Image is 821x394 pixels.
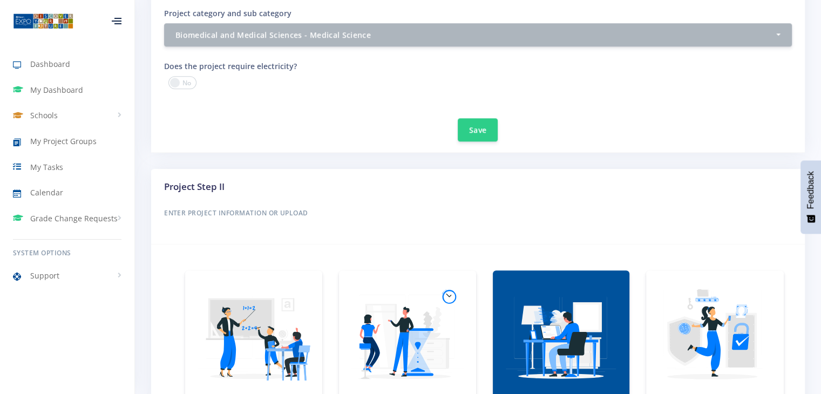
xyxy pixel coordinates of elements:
[30,213,118,224] span: Grade Change Requests
[30,58,70,70] span: Dashboard
[13,248,121,258] h6: System Options
[458,118,498,141] button: Save
[164,180,792,194] h3: Project Step II
[175,29,774,40] div: Biomedical and Medical Sciences - Medical Science
[806,171,816,209] span: Feedback
[30,187,63,198] span: Calendar
[164,23,792,46] button: Biomedical and Medical Sciences - Medical Science
[30,84,83,96] span: My Dashboard
[30,110,58,121] span: Schools
[30,135,97,147] span: My Project Groups
[164,206,792,220] h6: Enter Project Information or Upload
[30,270,59,281] span: Support
[164,60,297,72] label: Does the project require electricity?
[800,160,821,234] button: Feedback - Show survey
[164,8,291,19] label: Project category and sub category
[13,12,73,30] img: ...
[30,161,63,173] span: My Tasks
